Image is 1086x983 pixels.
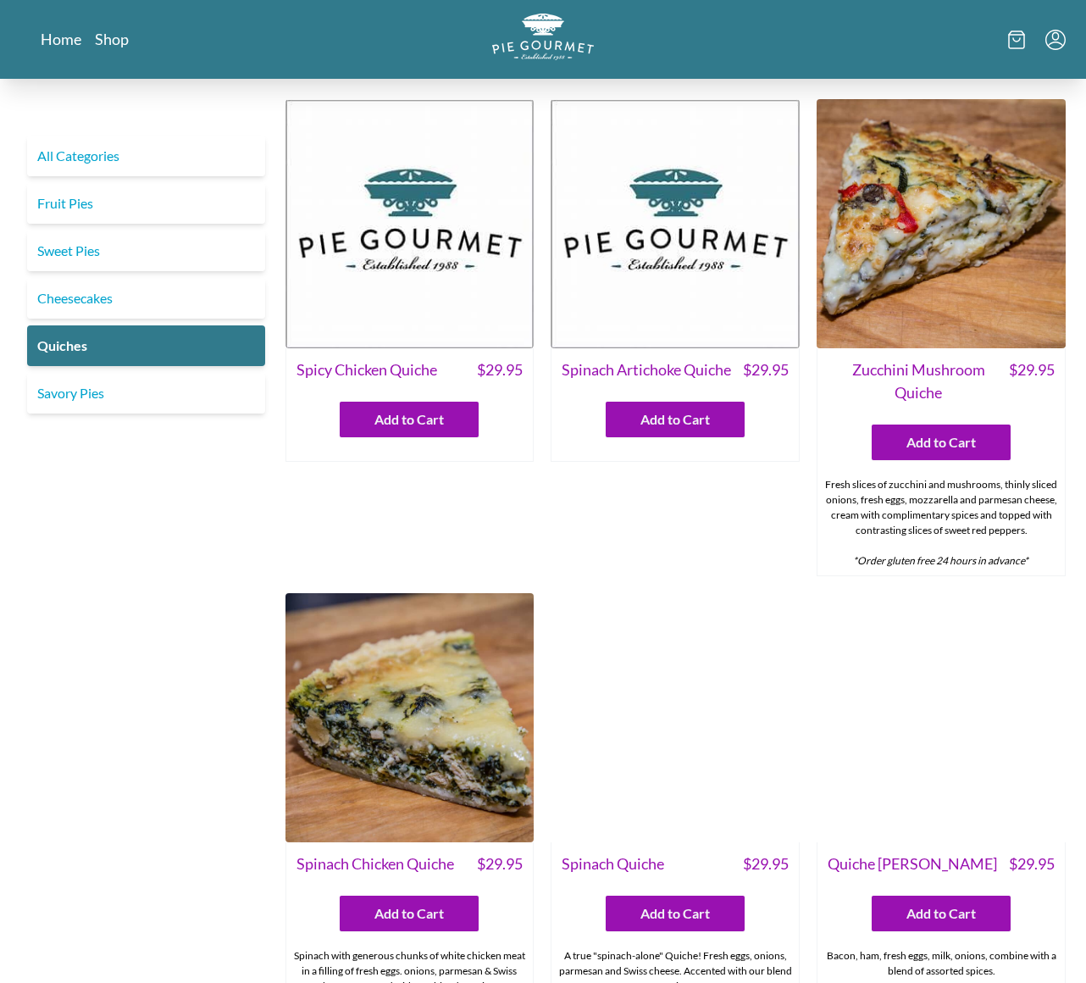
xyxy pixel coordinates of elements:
[828,358,1009,404] span: Zucchini Mushroom Quiche
[872,896,1011,931] button: Add to Cart
[477,852,523,875] span: $ 29.95
[743,358,789,381] span: $ 29.95
[853,554,1028,567] em: *Order gluten free 24 hours in advance*
[296,358,437,381] span: Spicy Chicken Quiche
[606,896,745,931] button: Add to Cart
[743,852,789,875] span: $ 29.95
[340,896,479,931] button: Add to Cart
[606,402,745,437] button: Add to Cart
[551,99,800,348] img: Spinach Artichoke Quiche
[817,99,1066,348] img: Zucchini Mushroom Quiche
[95,29,129,49] a: Shop
[640,409,710,430] span: Add to Cart
[27,136,265,176] a: All Categories
[562,852,664,875] span: Spinach Quiche
[1045,30,1066,50] button: Menu
[296,852,454,875] span: Spinach Chicken Quiche
[477,358,523,381] span: $ 29.95
[551,593,800,842] img: Spinach Quiche
[41,29,81,49] a: Home
[828,852,997,875] span: Quiche [PERSON_NAME]
[906,903,976,924] span: Add to Cart
[374,409,444,430] span: Add to Cart
[1009,358,1055,404] span: $ 29.95
[562,358,731,381] span: Spinach Artichoke Quiche
[27,230,265,271] a: Sweet Pies
[27,373,265,414] a: Savory Pies
[872,425,1011,460] button: Add to Cart
[1009,852,1055,875] span: $ 29.95
[492,14,594,60] img: logo
[285,593,535,842] img: Spinach Chicken Quiche
[640,903,710,924] span: Add to Cart
[285,99,535,348] img: Spicy Chicken Quiche
[906,432,976,453] span: Add to Cart
[374,903,444,924] span: Add to Cart
[817,593,1066,842] img: Quiche Lorraine
[27,325,265,366] a: Quiches
[340,402,479,437] button: Add to Cart
[27,183,265,224] a: Fruit Pies
[27,278,265,319] a: Cheesecakes
[817,470,1065,575] div: Fresh slices of zucchini and mushrooms, thinly sliced onions, fresh eggs, mozzarella and parmesan...
[492,14,594,65] a: Logo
